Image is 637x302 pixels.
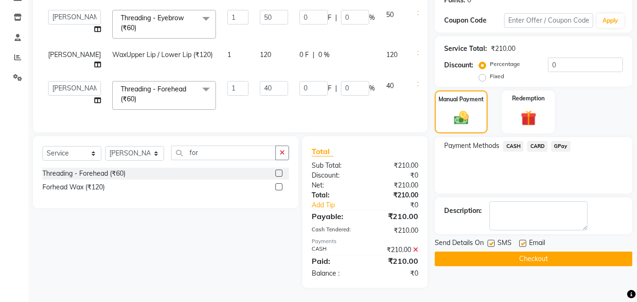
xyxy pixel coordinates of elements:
[527,141,547,152] span: CARD
[335,83,337,93] span: |
[365,171,425,180] div: ₹0
[299,50,309,60] span: 0 F
[328,83,331,93] span: F
[438,95,484,104] label: Manual Payment
[365,226,425,236] div: ₹210.00
[444,16,504,25] div: Coupon Code
[435,252,632,266] button: Checkout
[444,141,499,151] span: Payment Methods
[512,94,545,103] label: Redemption
[444,206,482,216] div: Description:
[305,200,375,210] a: Add Tip
[335,13,337,23] span: |
[112,50,213,59] span: WaxUpper Lip / Lower Lip (₹120)
[42,169,125,179] div: Threading - Forehead (₹60)
[312,237,418,245] div: Payments
[597,14,624,28] button: Apply
[444,44,487,54] div: Service Total:
[305,269,365,278] div: Balance :
[365,161,425,171] div: ₹210.00
[305,190,365,200] div: Total:
[121,85,186,103] span: Threading - Forehead (₹60)
[369,83,375,93] span: %
[305,161,365,171] div: Sub Total:
[42,182,105,192] div: Forhead Wax (₹120)
[260,50,271,59] span: 120
[504,13,593,28] input: Enter Offer / Coupon Code
[48,50,101,59] span: [PERSON_NAME]
[227,50,231,59] span: 1
[313,50,314,60] span: |
[386,82,394,90] span: 40
[365,190,425,200] div: ₹210.00
[386,50,397,59] span: 120
[491,44,515,54] div: ₹210.00
[365,180,425,190] div: ₹210.00
[369,13,375,23] span: %
[305,171,365,180] div: Discount:
[305,245,365,255] div: CASH
[490,72,504,81] label: Fixed
[497,238,512,250] span: SMS
[328,13,331,23] span: F
[490,60,520,68] label: Percentage
[386,10,394,19] span: 50
[136,95,141,103] a: x
[365,269,425,278] div: ₹0
[121,14,184,32] span: Threading - Eyebrow (₹60)
[529,238,545,250] span: Email
[449,109,473,126] img: _cash.svg
[365,255,425,267] div: ₹210.00
[305,180,365,190] div: Net:
[435,238,484,250] span: Send Details On
[516,108,541,128] img: _gift.svg
[444,60,473,70] div: Discount:
[171,146,276,160] input: Search or Scan
[365,211,425,222] div: ₹210.00
[375,200,426,210] div: ₹0
[318,50,330,60] span: 0 %
[551,141,571,152] span: GPay
[136,24,141,32] a: x
[305,226,365,236] div: Cash Tendered:
[503,141,523,152] span: CASH
[305,211,365,222] div: Payable:
[365,245,425,255] div: ₹210.00
[305,255,365,267] div: Paid:
[312,147,333,156] span: Total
